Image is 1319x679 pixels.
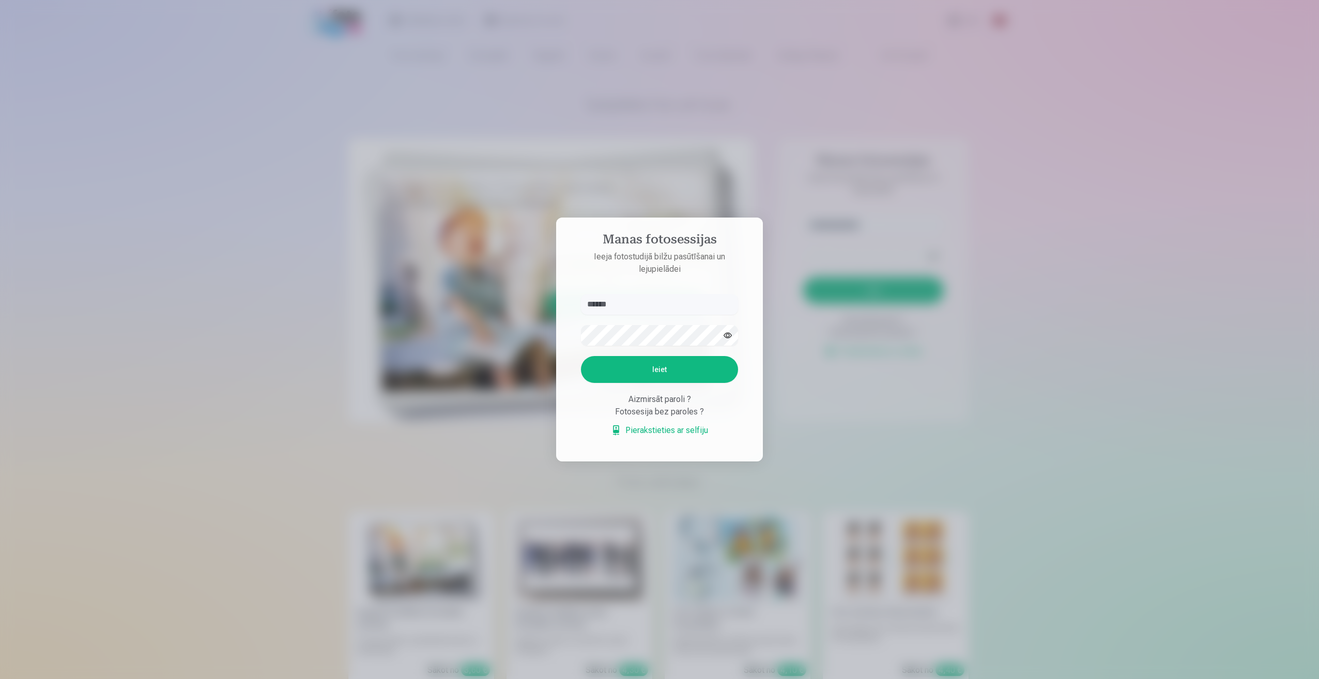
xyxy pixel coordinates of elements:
div: Aizmirsāt paroli ? [581,393,738,406]
p: Ieeja fotostudijā bilžu pasūtīšanai un lejupielādei [571,251,748,275]
div: Fotosesija bez paroles ? [581,406,738,418]
button: Ieiet [581,356,738,383]
a: Pierakstieties ar selfiju [611,424,708,437]
h4: Manas fotosessijas [571,232,748,251]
